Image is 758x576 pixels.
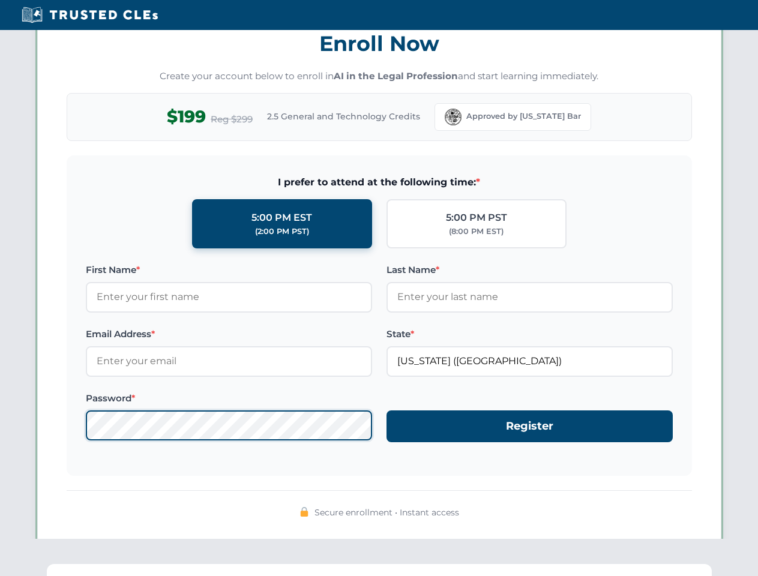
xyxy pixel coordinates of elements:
[445,109,462,125] img: Florida Bar
[18,6,161,24] img: Trusted CLEs
[314,506,459,519] span: Secure enrollment • Instant access
[86,263,372,277] label: First Name
[167,103,206,130] span: $199
[86,346,372,376] input: Enter your email
[299,507,309,517] img: 🔒
[387,282,673,312] input: Enter your last name
[67,70,692,83] p: Create your account below to enroll in and start learning immediately.
[387,346,673,376] input: Florida (FL)
[86,282,372,312] input: Enter your first name
[449,226,504,238] div: (8:00 PM EST)
[86,391,372,406] label: Password
[255,226,309,238] div: (2:00 PM PST)
[387,410,673,442] button: Register
[466,110,581,122] span: Approved by [US_STATE] Bar
[446,210,507,226] div: 5:00 PM PST
[387,327,673,341] label: State
[387,263,673,277] label: Last Name
[211,112,253,127] span: Reg $299
[334,70,458,82] strong: AI in the Legal Profession
[267,110,420,123] span: 2.5 General and Technology Credits
[251,210,312,226] div: 5:00 PM EST
[67,25,692,62] h3: Enroll Now
[86,327,372,341] label: Email Address
[86,175,673,190] span: I prefer to attend at the following time:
